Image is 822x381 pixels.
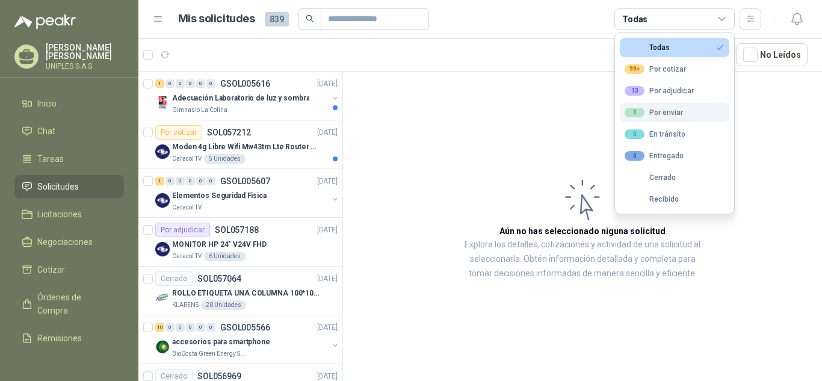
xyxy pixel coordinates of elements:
div: 99+ [625,64,644,74]
div: Por cotizar [155,125,202,140]
div: Recibido [625,195,679,203]
span: Negociaciones [37,235,93,249]
div: Por cotizar [625,64,686,74]
div: 20 Unidades [201,300,246,310]
span: Solicitudes [37,180,79,193]
a: Por cotizarSOL057212[DATE] Company LogoModen 4g Libre Wifi Mw43tm Lte Router Móvil Internet 5ghz ... [138,120,342,169]
img: Company Logo [155,96,170,110]
div: 5 Unidades [204,154,246,164]
span: Inicio [37,97,57,110]
span: search [306,14,314,23]
a: Inicio [14,92,124,115]
h1: Mis solicitudes [178,10,255,28]
a: Negociaciones [14,231,124,253]
p: Caracol TV [172,154,202,164]
div: 0 [625,151,644,161]
p: Caracol TV [172,203,202,212]
img: Company Logo [155,291,170,305]
img: Logo peakr [14,14,76,29]
div: Cerrado [155,271,193,286]
p: [DATE] [317,127,338,138]
button: 13Por adjudicar [620,81,729,101]
span: 839 [265,12,289,26]
p: [DATE] [317,225,338,236]
div: 0 [186,79,195,88]
img: Company Logo [155,144,170,159]
p: GSOL005566 [220,323,270,332]
div: 0 [165,79,175,88]
div: 6 Unidades [204,252,246,261]
a: Por adjudicarSOL057188[DATE] Company LogoMONITOR HP 24" V24V FHDCaracol TV6 Unidades [138,218,342,267]
div: En tránsito [625,129,685,139]
div: 13 [625,86,644,96]
p: Explora los detalles, cotizaciones y actividad de una solicitud al seleccionarla. Obtén informaci... [463,238,702,281]
span: Licitaciones [37,208,82,221]
a: Solicitudes [14,175,124,198]
a: Licitaciones [14,203,124,226]
div: 0 [176,79,185,88]
button: No Leídos [737,43,808,66]
button: Cerrado [620,168,729,187]
a: 1 0 0 0 0 0 GSOL005607[DATE] Company LogoElementos Seguridad FisicaCaracol TV [155,174,340,212]
div: 0 [186,177,195,185]
span: Cotizar [37,263,65,276]
p: [PERSON_NAME] [PERSON_NAME] [46,43,124,60]
p: [DATE] [317,322,338,333]
div: Cerrado [625,173,676,182]
a: Órdenes de Compra [14,286,124,322]
a: CerradoSOL057064[DATE] Company LogoROLLO ETIQUETA UNA COLUMNA 100*100*500unKLARENS20 Unidades [138,267,342,315]
button: 99+Por cotizar [620,60,729,79]
div: Por enviar [625,108,683,117]
a: 10 0 0 0 0 0 GSOL005566[DATE] Company Logoaccesorios para smartphoneBioCosta Green Energy S.A.S [155,320,340,359]
img: Company Logo [155,339,170,354]
p: SOL056969 [197,372,241,380]
div: Todas [622,13,647,26]
button: Todas [620,38,729,57]
div: 0 [206,177,215,185]
div: 0 [165,323,175,332]
span: Tareas [37,152,64,166]
div: 1 [625,108,644,117]
div: 0 [176,323,185,332]
div: 0 [206,79,215,88]
span: Chat [37,125,55,138]
div: 0 [196,79,205,88]
div: 0 [625,129,644,139]
div: Por adjudicar [625,86,694,96]
button: 0En tránsito [620,125,729,144]
div: 0 [196,323,205,332]
p: Moden 4g Libre Wifi Mw43tm Lte Router Móvil Internet 5ghz ALCATEL DESBLOQUEADO [172,141,322,153]
a: Tareas [14,147,124,170]
div: Por adjudicar [155,223,210,237]
div: Todas [625,43,670,52]
p: GSOL005607 [220,177,270,185]
div: 1 [155,79,164,88]
p: UNIPLES S.A.S [46,63,124,70]
p: accesorios para smartphone [172,336,270,348]
p: GSOL005616 [220,79,270,88]
div: 1 [155,177,164,185]
a: Cotizar [14,258,124,281]
div: Entregado [625,151,684,161]
p: MONITOR HP 24" V24V FHD [172,239,267,250]
h3: Aún no has seleccionado niguna solicitud [499,225,666,238]
div: 0 [176,177,185,185]
button: 1Por enviar [620,103,729,122]
p: SOL057188 [215,226,259,234]
p: SOL057212 [207,128,251,137]
p: BioCosta Green Energy S.A.S [172,349,248,359]
img: Company Logo [155,193,170,208]
div: 0 [186,323,195,332]
p: [DATE] [317,78,338,90]
p: KLARENS [172,300,199,310]
a: Remisiones [14,327,124,350]
p: Adecuación Laboratorio de luz y sombra [172,93,309,104]
span: Remisiones [37,332,82,345]
p: ROLLO ETIQUETA UNA COLUMNA 100*100*500un [172,288,322,299]
a: 1 0 0 0 0 0 GSOL005616[DATE] Company LogoAdecuación Laboratorio de luz y sombraGimnasio La Colina [155,76,340,115]
p: Caracol TV [172,252,202,261]
p: Gimnasio La Colina [172,105,227,115]
button: Recibido [620,190,729,209]
p: SOL057064 [197,274,241,283]
p: Elementos Seguridad Fisica [172,190,267,202]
